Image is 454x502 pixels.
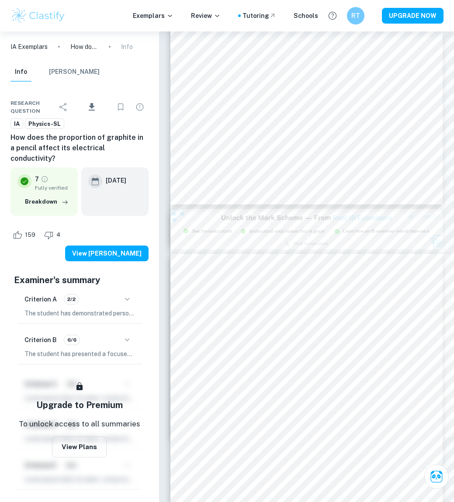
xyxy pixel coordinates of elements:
[49,62,100,82] button: [PERSON_NAME]
[325,8,340,23] button: Help and Feedback
[24,294,57,304] h6: Criterion A
[52,231,65,239] span: 4
[243,11,276,21] a: Tutoring
[10,99,55,115] span: Research question
[133,11,173,21] p: Exemplars
[131,98,149,116] div: Report issue
[74,96,110,118] div: Download
[191,11,221,21] p: Review
[36,398,123,412] h5: Upgrade to Premium
[35,184,71,192] span: Fully verified
[10,132,149,164] h6: How does the proportion of graphite in a pencil affect its electrical conductivity?
[382,8,444,24] button: UPGRADE NOW
[23,195,71,208] button: Breakdown
[112,98,129,116] div: Bookmark
[424,464,449,489] button: Ask Clai
[351,11,361,21] h6: RT
[347,7,364,24] button: RT
[10,228,40,242] div: Like
[25,118,64,129] a: Physics-SL
[11,120,23,128] span: IA
[55,98,72,116] div: Share
[10,7,66,24] img: Clastify logo
[64,295,79,303] span: 2/2
[52,436,107,457] button: View Plans
[24,335,57,345] h6: Criterion B
[41,175,49,183] a: Grade fully verified
[42,228,65,242] div: Dislike
[24,349,135,359] p: The student has presented a focused and detailed topic of investigation with a relevant and fully...
[121,42,133,52] p: Info
[35,174,39,184] p: 7
[65,246,149,261] button: View [PERSON_NAME]
[20,231,40,239] span: 159
[70,42,98,52] p: How does the proportion of graphite in a pencil affect its electrical conductivity?
[14,274,145,287] h5: Examiner's summary
[10,42,48,52] a: IA Exemplars
[10,62,31,82] button: Info
[106,176,126,185] h6: [DATE]
[24,308,135,318] p: The student has demonstrated personal significance and interest in their choice of investigating ...
[19,419,140,430] p: To unlock access to all summaries
[294,11,318,21] a: Schools
[10,118,23,129] a: IA
[64,336,80,344] span: 6/6
[25,120,64,128] span: Physics-SL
